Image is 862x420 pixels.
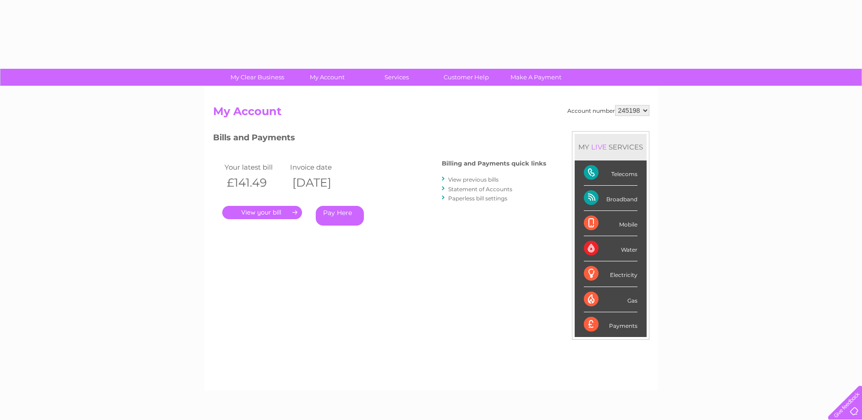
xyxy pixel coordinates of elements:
a: Customer Help [428,69,504,86]
div: Gas [584,287,637,312]
a: Make A Payment [498,69,574,86]
a: Statement of Accounts [448,186,512,193]
a: My Account [289,69,365,86]
div: Telecoms [584,160,637,186]
a: My Clear Business [220,69,295,86]
div: LIVE [589,143,609,151]
div: Payments [584,312,637,337]
div: Account number [567,105,649,116]
div: Mobile [584,211,637,236]
h3: Bills and Payments [213,131,546,147]
th: [DATE] [288,173,354,192]
div: Water [584,236,637,261]
h2: My Account [213,105,649,122]
td: Your latest bill [222,161,288,173]
div: Electricity [584,261,637,287]
a: Pay Here [316,206,364,226]
th: £141.49 [222,173,288,192]
td: Invoice date [288,161,354,173]
div: Broadband [584,186,637,211]
a: . [222,206,302,219]
h4: Billing and Payments quick links [442,160,546,167]
a: Services [359,69,434,86]
div: MY SERVICES [575,134,647,160]
a: View previous bills [448,176,499,183]
a: Paperless bill settings [448,195,507,202]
